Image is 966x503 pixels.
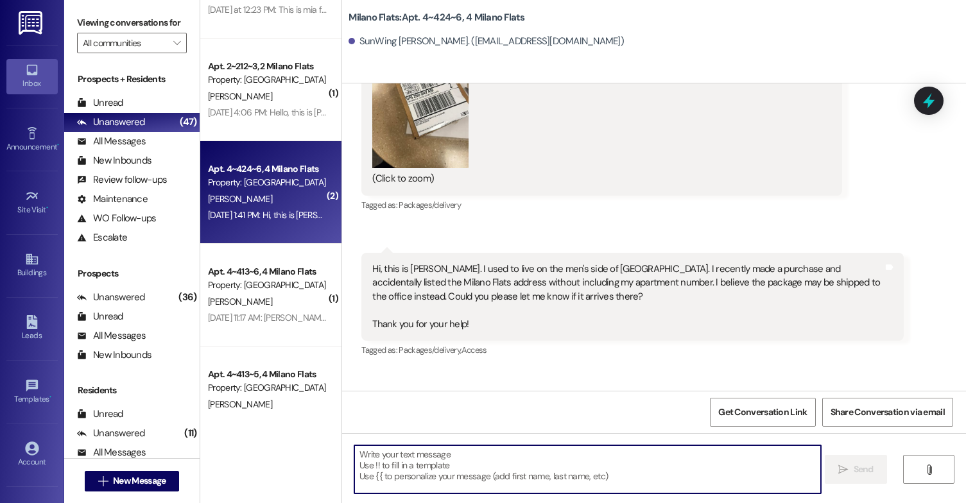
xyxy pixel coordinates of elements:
div: Unread [77,310,123,323]
img: ResiDesk Logo [19,11,45,35]
div: Unanswered [77,115,145,129]
div: Escalate [77,231,127,244]
i:  [98,476,108,486]
div: Review follow-ups [77,173,167,187]
div: (11) [181,423,200,443]
div: Unanswered [77,291,145,304]
a: Account [6,438,58,472]
span: Packages/delivery [399,200,461,210]
a: Buildings [6,248,58,283]
div: Unread [77,96,123,110]
div: All Messages [77,446,146,459]
span: Get Conversation Link [718,405,807,419]
i:  [924,465,934,475]
a: Inbox [6,59,58,94]
i:  [173,38,180,48]
div: Tagged as: [361,196,842,214]
input: All communities [83,33,166,53]
div: New Inbounds [77,154,151,167]
span: • [49,393,51,402]
button: Zoom image [372,40,469,168]
div: (Click to zoom) [372,172,822,185]
b: Milano Flats: Apt. 4~424~6, 4 Milano Flats [349,11,524,24]
span: Access [461,345,487,355]
div: All Messages [77,135,146,148]
div: SunWing [PERSON_NAME]. ([EMAIL_ADDRESS][DOMAIN_NAME]) [349,35,624,48]
button: Get Conversation Link [710,398,815,427]
label: Viewing conversations for [77,13,187,33]
button: Share Conversation via email [822,398,953,427]
i:  [838,465,848,475]
div: Prospects + Residents [64,72,200,86]
div: All Messages [77,329,146,343]
div: WO Follow-ups [77,212,156,225]
div: Maintenance [77,192,148,206]
button: New Message [85,471,180,491]
div: Unread [77,407,123,421]
a: Site Visit • [6,185,58,220]
div: Unanswered [77,427,145,440]
span: • [46,203,48,212]
div: Hi, this is [PERSON_NAME]. I used to live on the men's side of [GEOGRAPHIC_DATA]. I recently made... [372,262,883,331]
div: New Inbounds [77,348,151,362]
span: Share Conversation via email [831,405,945,419]
button: Send [825,455,887,484]
div: Tagged as: [361,341,903,359]
span: Packages/delivery , [399,345,461,355]
span: Send [854,463,874,476]
div: Prospects [64,267,200,280]
div: Residents [64,384,200,397]
div: (47) [177,112,200,132]
a: Leads [6,311,58,346]
div: (36) [175,287,200,307]
a: Templates • [6,375,58,409]
span: • [57,141,59,149]
span: New Message [113,474,166,488]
